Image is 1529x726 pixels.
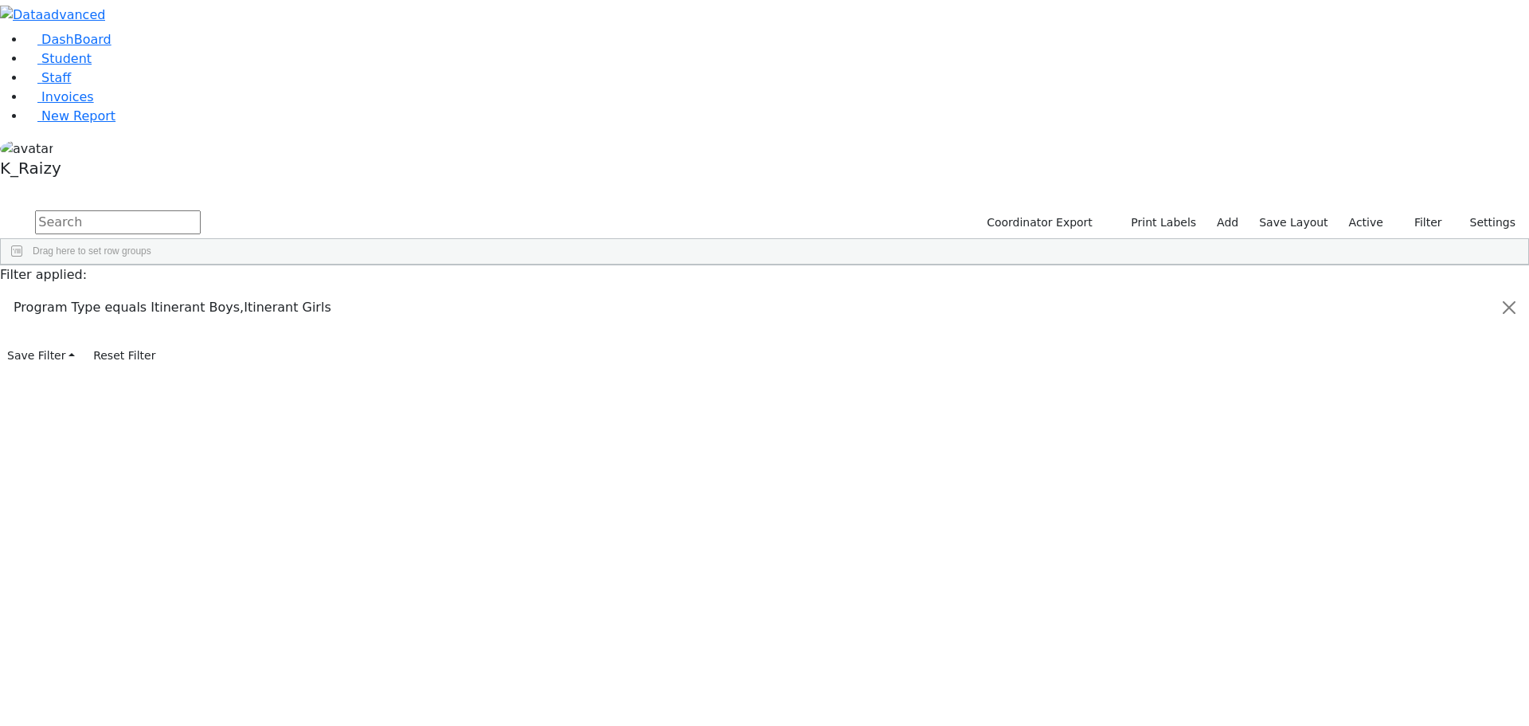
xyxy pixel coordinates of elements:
[35,210,201,234] input: Search
[1252,210,1335,235] button: Save Layout
[41,89,94,104] span: Invoices
[41,51,92,66] span: Student
[25,51,92,66] a: Student
[1449,210,1523,235] button: Settings
[33,245,151,257] span: Drag here to set row groups
[25,89,94,104] a: Invoices
[1490,285,1528,330] button: Close
[1342,210,1390,235] label: Active
[41,70,71,85] span: Staff
[25,70,71,85] a: Staff
[1210,210,1245,235] a: Add
[41,108,115,124] span: New Report
[976,210,1100,235] button: Coordinator Export
[86,343,162,368] button: Reset Filter
[41,32,111,47] span: DashBoard
[25,108,115,124] a: New Report
[25,32,111,47] a: DashBoard
[1394,210,1449,235] button: Filter
[1113,210,1203,235] button: Print Labels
